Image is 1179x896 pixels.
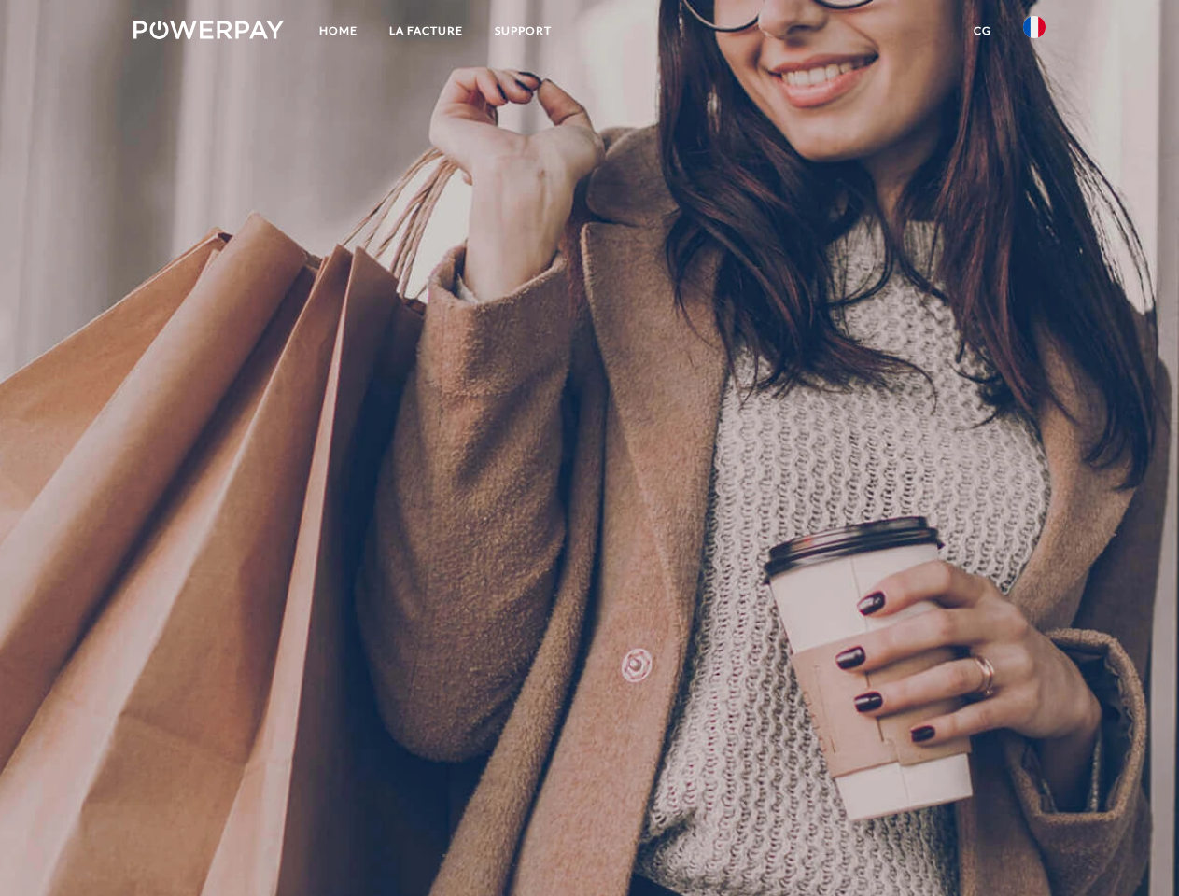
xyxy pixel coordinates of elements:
[479,14,568,48] a: Support
[1023,16,1046,38] img: fr
[133,21,284,39] img: logo-powerpay-white.svg
[958,14,1007,48] a: CG
[373,14,479,48] a: LA FACTURE
[303,14,373,48] a: Home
